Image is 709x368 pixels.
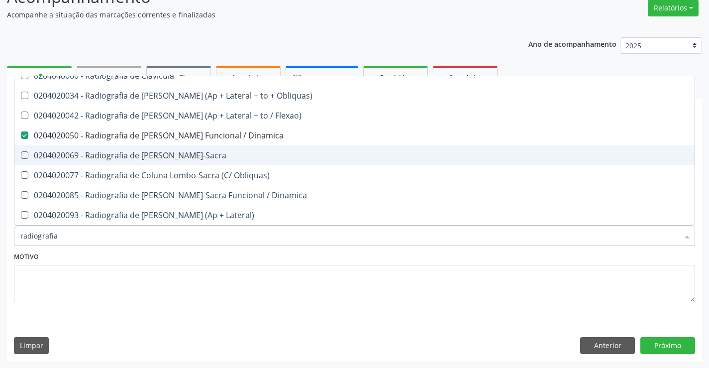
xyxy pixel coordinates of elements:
[232,73,265,82] span: Agendados
[34,72,45,83] div: person_add
[20,226,679,245] input: Buscar por procedimentos
[20,191,689,199] div: 0204020085 - Radiografia de [PERSON_NAME]-Sacra Funcional / Dinamica
[528,37,616,50] p: Ano de acompanhamento
[20,151,689,159] div: 0204020069 - Radiografia de [PERSON_NAME]-Sacra
[449,73,482,82] span: Cancelados
[14,249,39,265] label: Motivo
[20,112,689,120] div: 0204020042 - Radiografia de [PERSON_NAME] (Ap + Lateral + to / Flexao)
[640,337,695,354] button: Próximo
[580,337,635,354] button: Anterior
[20,171,689,179] div: 0204020077 - Radiografia de Coluna Lombo-Sacra (C/ Obliquas)
[94,73,124,82] span: Solicitados
[7,9,494,20] p: Acompanhe a situação das marcações correntes e finalizadas
[20,211,689,219] div: 0204020093 - Radiografia de [PERSON_NAME] (Ap + Lateral)
[380,73,411,82] span: Resolvidos
[169,73,188,82] span: Na fila
[20,92,689,100] div: 0204020034 - Radiografia de [PERSON_NAME] (Ap + Lateral + to + Obliquas)
[293,73,351,82] span: Não compareceram
[20,131,689,139] div: 0204020050 - Radiografia de [PERSON_NAME] Funcional / Dinamica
